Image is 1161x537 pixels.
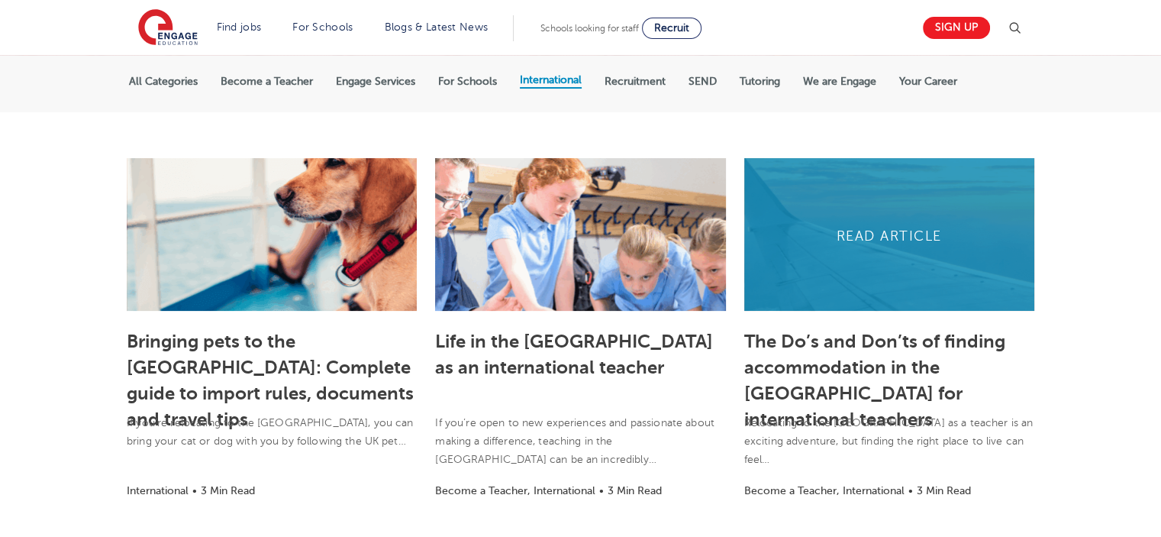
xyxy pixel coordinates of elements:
[689,75,717,89] label: SEND
[923,17,990,39] a: Sign up
[385,21,489,33] a: Blogs & Latest News
[127,414,417,451] p: If you’re relocating to the [GEOGRAPHIC_DATA], you can bring your cat or dog with you by followin...
[654,22,689,34] span: Recruit
[744,331,1005,430] a: The Do’s and Don’ts of finding accommodation in the [GEOGRAPHIC_DATA] for international teachers
[189,482,201,500] li: •
[605,75,666,89] label: Recruitment
[540,23,639,34] span: Schools looking for staff
[435,482,595,500] li: Become a Teacher, International
[127,482,189,500] li: International
[905,482,917,500] li: •
[201,482,255,500] li: 3 Min Read
[292,21,353,33] a: For Schools
[803,75,876,89] label: We are Engage
[899,75,957,89] label: Your Career
[127,331,414,430] a: Bringing pets to the [GEOGRAPHIC_DATA]: Complete guide to import rules, documents and travel tips
[595,482,608,500] li: •
[608,482,662,500] li: 3 Min Read
[217,21,262,33] a: Find jobs
[336,75,415,89] label: Engage Services
[435,331,713,378] a: Life in the [GEOGRAPHIC_DATA] as an international teacher
[129,75,198,89] label: All Categories
[520,73,582,87] label: International
[744,414,1034,469] p: Relocating to the [GEOGRAPHIC_DATA] as a teacher is an exciting adventure, but finding the right ...
[744,482,905,500] li: Become a Teacher, International
[221,75,313,89] label: Become a Teacher
[435,414,725,469] p: If you’re open to new experiences and passionate about making a difference, teaching in the [GEOG...
[438,75,497,89] label: For Schools
[917,482,971,500] li: 3 Min Read
[138,9,198,47] img: Engage Education
[642,18,701,39] a: Recruit
[740,75,780,89] label: Tutoring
